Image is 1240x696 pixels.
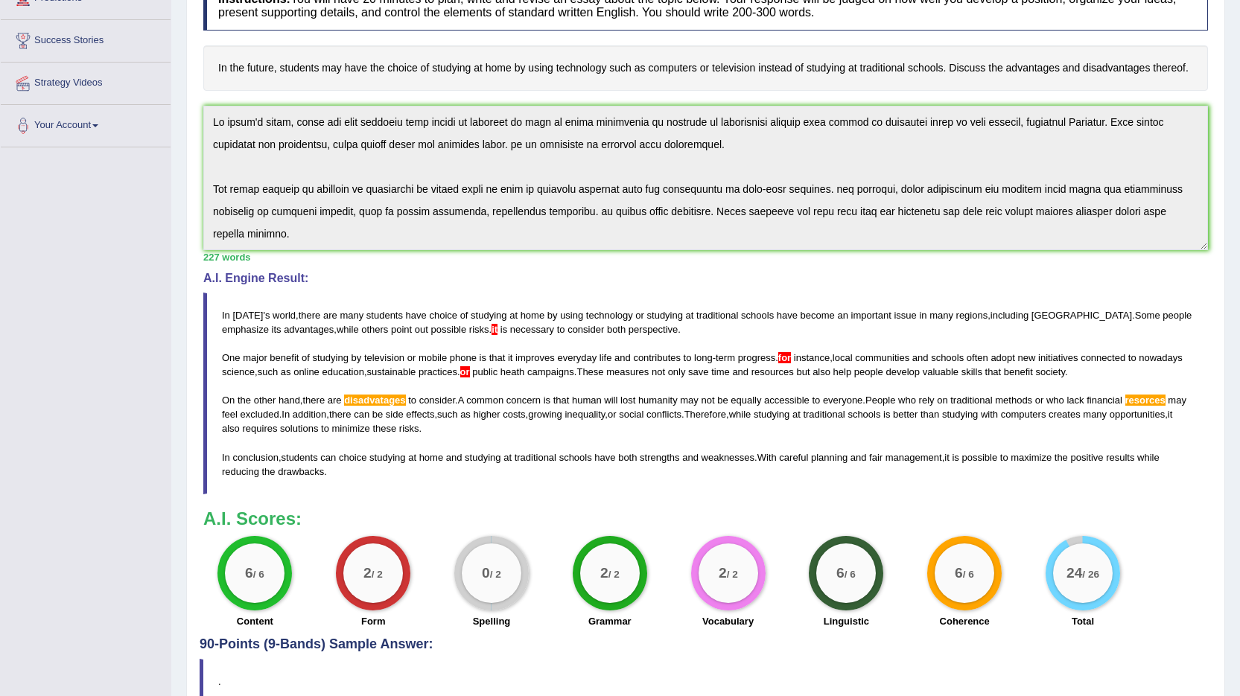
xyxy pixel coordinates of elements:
a: Your Account [1,105,171,142]
small: / 2 [372,569,383,581]
span: can [354,409,369,420]
span: regions [956,310,988,321]
span: the [1055,452,1068,463]
span: public [472,366,497,377]
span: or [407,352,416,363]
span: improves [515,352,555,363]
span: financial [1087,395,1122,406]
span: On [222,395,235,406]
span: many [929,310,953,321]
span: local [833,352,853,363]
span: mobile [419,352,447,363]
span: With [757,452,777,463]
span: in [919,310,926,321]
span: These [576,366,603,377]
span: reducing [222,466,259,477]
span: everyone [823,395,862,406]
span: as [281,366,291,377]
big: 6 [836,565,845,581]
span: Therefore [684,409,726,420]
span: benefit [1004,366,1033,377]
span: connected [1081,352,1125,363]
span: out [415,324,428,335]
span: is [952,452,958,463]
span: or [1035,395,1044,406]
span: planning [811,452,848,463]
span: skills [961,366,982,377]
span: and [912,352,929,363]
span: have [406,310,427,321]
span: heath [500,366,525,377]
small: / 2 [726,569,737,581]
span: conclusion [232,452,278,463]
span: common [466,395,503,406]
span: important [851,310,891,321]
span: Some [1135,310,1160,321]
span: often [967,352,988,363]
span: who [1046,395,1064,406]
span: students [366,310,403,321]
span: [DATE] [232,310,263,321]
span: an [837,310,848,321]
label: Coherence [940,614,990,628]
span: fair [869,452,883,463]
span: to [1000,452,1008,463]
span: also [222,423,240,434]
span: science [222,366,255,377]
span: progress [738,352,776,363]
span: studying [369,452,405,463]
span: long [694,352,713,363]
big: 24 [1066,565,1082,581]
span: side [386,409,404,420]
span: studying [312,352,348,363]
span: schools [931,352,964,363]
span: time [711,366,730,377]
span: perspective [629,324,678,335]
span: there [302,395,325,406]
span: methods [995,395,1032,406]
span: others [361,324,388,335]
span: social [619,409,643,420]
span: possible [961,452,997,463]
span: at [686,310,694,321]
small: / 2 [608,569,620,581]
span: creates [1049,409,1081,420]
span: practices [419,366,457,377]
span: is [500,324,507,335]
span: Possible spelling mistake found. (did you mean: resources) [1125,395,1166,406]
span: growing [528,409,562,420]
span: emphasize [222,324,269,335]
span: be [717,395,728,406]
span: consider [567,324,604,335]
span: risks [399,423,419,434]
span: to [1128,352,1136,363]
small: / 6 [963,569,974,581]
span: life [600,352,612,363]
span: Possible spelling mistake found. (did you mean: disadvantages) [344,395,405,406]
span: than [921,409,939,420]
span: there [299,310,321,321]
span: resources [751,366,794,377]
span: People [865,395,895,406]
span: with [981,409,998,420]
span: who [898,395,916,406]
span: solutions [280,423,318,434]
span: it [944,452,950,463]
span: the [262,466,276,477]
span: studying [471,310,506,321]
span: accessible [764,395,810,406]
span: develop [886,366,920,377]
span: society [1036,366,1066,377]
span: choice [429,310,457,321]
span: or [608,409,617,420]
span: technology [586,310,633,321]
span: management [886,452,942,463]
span: also [813,366,830,377]
big: 2 [600,565,608,581]
label: Total [1072,614,1094,628]
span: home [521,310,545,321]
span: campaigns [527,366,574,377]
span: of [302,352,310,363]
span: benefit [270,352,299,363]
span: have [594,452,615,463]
